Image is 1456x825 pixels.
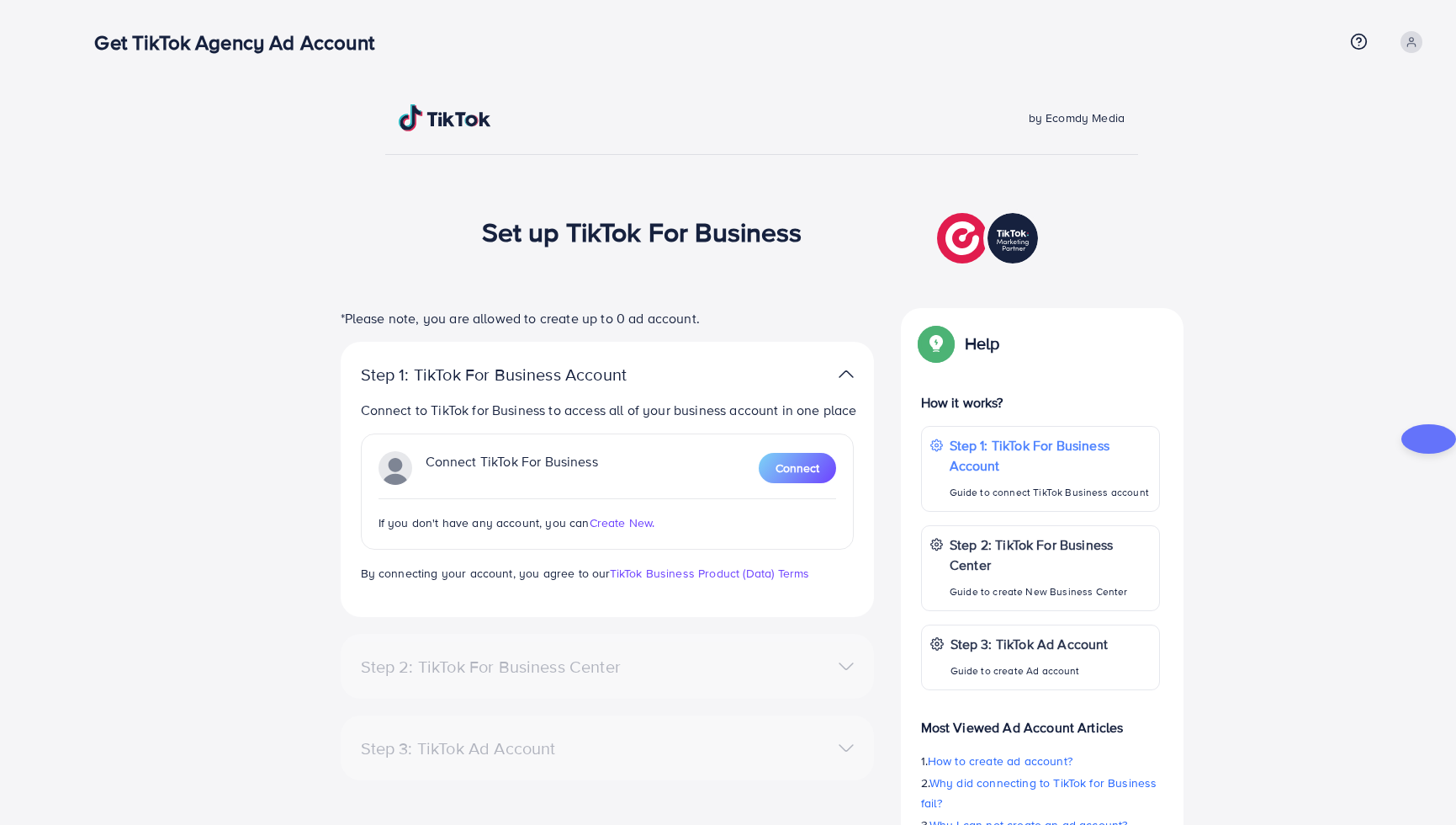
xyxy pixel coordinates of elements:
p: Most Viewed Ad Account Articles [921,704,1160,737]
p: Guide to connect TikTok Business account [950,482,1151,503]
p: Guide to create New Business Center [950,582,1151,602]
p: Guide to create Ad account [950,661,1109,681]
img: TikTok partner [379,451,412,485]
h1: Set up TikTok For Business [482,216,802,247]
p: Step 1: TikTok For Business Account [361,365,680,385]
span: Connect [776,460,819,476]
p: 1. [921,751,1160,771]
p: Help [965,333,1000,354]
p: Step 3: TikTok Ad Account [950,634,1109,654]
p: How it works? [921,392,1160,412]
span: Why did connecting to TikTok for Business fail? [921,774,1157,812]
p: By connecting your account, you agree to our [361,563,854,583]
p: Step 1: TikTok For Business Account [950,435,1151,476]
img: TikTok partner [839,362,854,386]
p: *Please note, you are allowed to create up to 0 ad account. [341,308,874,328]
img: TikTok partner [937,209,1042,268]
span: by Ecomdy Media [1029,109,1125,126]
p: Step 2: TikTok For Business Center [950,535,1151,575]
h3: Get TikTok Agency Ad Account [94,30,387,55]
p: 2. [921,773,1160,813]
img: TikTok [399,104,491,131]
p: Connect TikTok For Business [426,451,598,485]
img: Popup guide [921,328,951,359]
a: TikTok Business Product (Data) Terms [610,565,810,582]
p: Connect to TikTok for Business to access all of your business account in one place [361,400,860,420]
span: If you don't have any account, you can [379,514,590,531]
button: Connect [759,453,836,483]
span: Create New. [590,514,655,531]
span: How to create ad account? [928,753,1072,769]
